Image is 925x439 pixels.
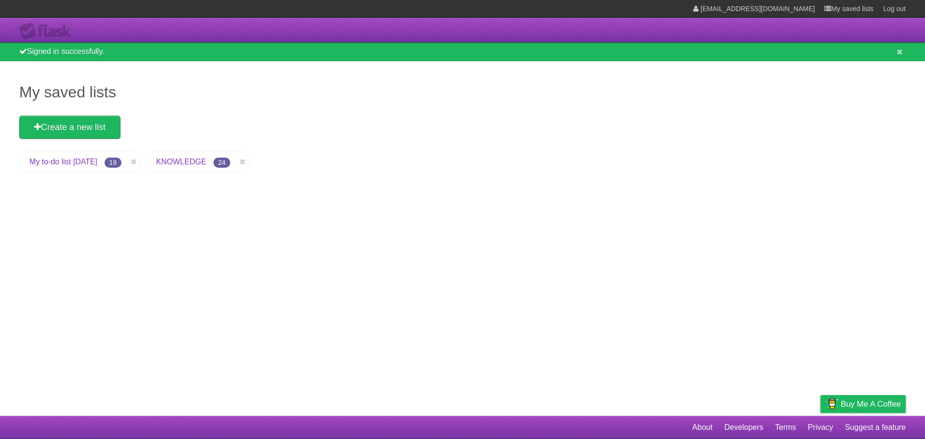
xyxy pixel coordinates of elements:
[841,396,901,412] span: Buy me a coffee
[724,418,763,437] a: Developers
[19,23,77,40] div: Flask
[156,158,206,166] a: KNOWLEDGE
[105,158,122,168] span: 19
[29,158,97,166] a: My to-do list [DATE]
[845,418,906,437] a: Suggest a feature
[213,158,231,168] span: 24
[692,418,713,437] a: About
[820,395,906,413] a: Buy me a coffee
[808,418,833,437] a: Privacy
[825,396,838,412] img: Buy me a coffee
[775,418,796,437] a: Terms
[19,116,120,139] a: Create a new list
[19,80,906,104] h1: My saved lists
